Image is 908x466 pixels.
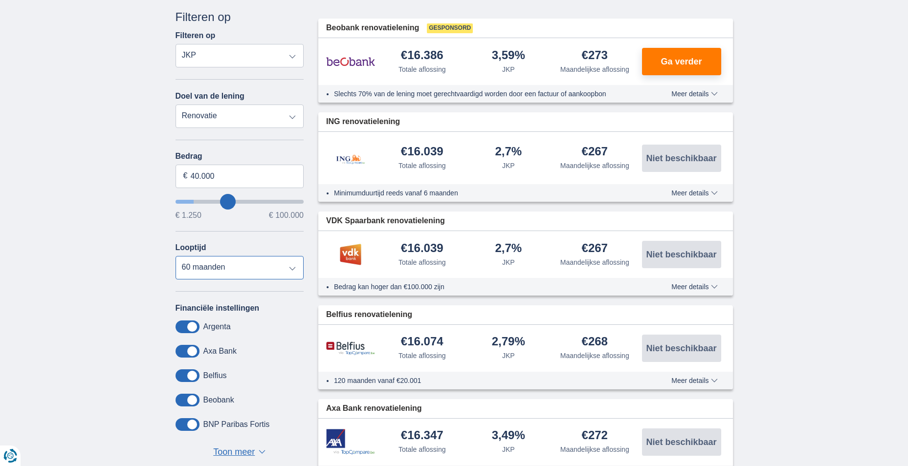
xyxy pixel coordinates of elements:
[399,64,446,74] div: Totale aflossing
[664,283,725,291] button: Meer details
[183,170,188,182] span: €
[502,445,515,454] div: JKP
[326,242,375,267] img: product.pl.alt VDK bank
[646,344,716,353] span: Niet beschikbaar
[582,336,608,349] div: €268
[269,212,304,219] span: € 100.000
[203,347,237,356] label: Axa Bank
[203,420,270,429] label: BNP Paribas Fortis
[646,438,716,446] span: Niet beschikbaar
[582,429,608,443] div: €272
[399,161,446,170] div: Totale aflossing
[176,152,304,161] label: Bedrag
[401,336,443,349] div: €16.074
[326,142,375,174] img: product.pl.alt ING
[401,49,443,63] div: €16.386
[176,243,206,252] label: Looptijd
[671,283,717,290] span: Meer details
[492,429,525,443] div: 3,49%
[671,190,717,196] span: Meer details
[646,154,716,163] span: Niet beschikbaar
[399,257,446,267] div: Totale aflossing
[664,90,725,98] button: Meer details
[664,189,725,197] button: Meer details
[502,64,515,74] div: JKP
[671,377,717,384] span: Meer details
[642,428,721,456] button: Niet beschikbaar
[642,241,721,268] button: Niet beschikbaar
[334,376,636,385] li: 120 maanden vanaf €20.001
[664,377,725,384] button: Meer details
[176,9,304,25] div: Filteren op
[560,445,629,454] div: Maandelijkse aflossing
[259,450,266,454] span: ▼
[399,445,446,454] div: Totale aflossing
[326,116,400,127] span: ING renovatielening
[401,242,443,255] div: €16.039
[210,445,268,459] button: Toon meer ▼
[671,90,717,97] span: Meer details
[326,403,422,414] span: Axa Bank renovatielening
[176,212,201,219] span: € 1.250
[334,188,636,198] li: Minimumduurtijd reeds vanaf 6 maanden
[502,351,515,360] div: JKP
[642,335,721,362] button: Niet beschikbaar
[427,23,473,33] span: Gesponsord
[326,22,419,34] span: Beobank renovatielening
[176,92,244,101] label: Doel van de lening
[661,57,702,66] span: Ga verder
[176,31,216,40] label: Filteren op
[399,351,446,360] div: Totale aflossing
[326,309,412,320] span: Belfius renovatielening
[502,257,515,267] div: JKP
[176,304,260,313] label: Financiële instellingen
[401,146,443,159] div: €16.039
[502,161,515,170] div: JKP
[203,371,227,380] label: Belfius
[495,242,522,255] div: 2,7%
[560,64,629,74] div: Maandelijkse aflossing
[582,242,608,255] div: €267
[495,146,522,159] div: 2,7%
[560,161,629,170] div: Maandelijkse aflossing
[582,146,608,159] div: €267
[334,89,636,99] li: Slechts 70% van de lening moet gerechtvaardigd worden door een factuur of aankoopbon
[326,341,375,356] img: product.pl.alt Belfius
[326,429,375,455] img: product.pl.alt Axa Bank
[492,336,525,349] div: 2,79%
[642,145,721,172] button: Niet beschikbaar
[582,49,608,63] div: €273
[492,49,525,63] div: 3,59%
[176,200,304,204] input: wantToBorrow
[203,322,231,331] label: Argenta
[326,49,375,74] img: product.pl.alt Beobank
[203,396,234,404] label: Beobank
[646,250,716,259] span: Niet beschikbaar
[334,282,636,292] li: Bedrag kan hoger dan €100.000 zijn
[326,215,445,227] span: VDK Spaarbank renovatielening
[560,257,629,267] div: Maandelijkse aflossing
[401,429,443,443] div: €16.347
[213,446,255,459] span: Toon meer
[642,48,721,75] button: Ga verder
[560,351,629,360] div: Maandelijkse aflossing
